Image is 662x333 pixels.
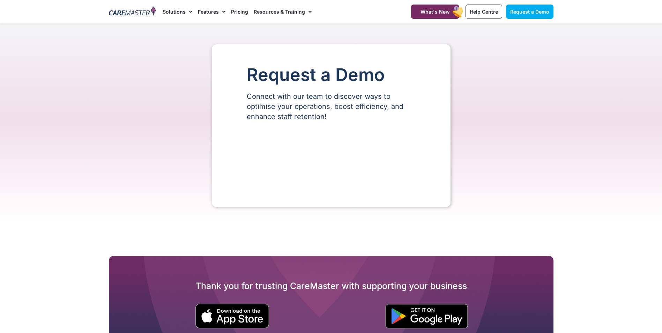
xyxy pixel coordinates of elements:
p: Connect with our team to discover ways to optimise your operations, boost efficiency, and enhance... [247,91,416,122]
span: Request a Demo [510,9,549,15]
h1: Request a Demo [247,65,416,84]
span: What's New [421,9,450,15]
a: Request a Demo [506,5,553,19]
img: CareMaster Logo [109,7,156,17]
span: Help Centre [470,9,498,15]
img: "Get is on" Black Google play button. [385,304,468,328]
a: Help Centre [466,5,502,19]
img: small black download on the apple app store button. [195,304,269,328]
h2: Thank you for trusting CareMaster with supporting your business [109,280,553,291]
a: What's New [411,5,459,19]
iframe: Form 0 [247,134,416,186]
